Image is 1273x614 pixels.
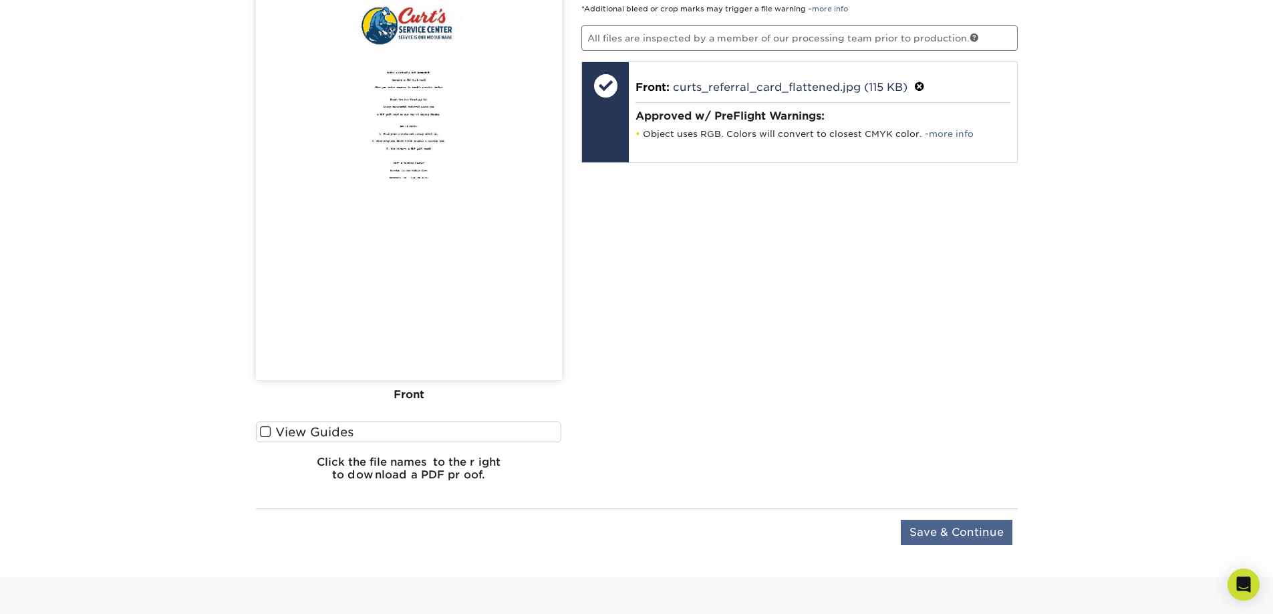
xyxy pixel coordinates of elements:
a: more info [929,129,974,139]
li: Object uses RGB. Colors will convert to closest CMYK color. - [635,128,1010,140]
small: *Additional bleed or crop marks may trigger a file warning – [581,5,848,13]
div: Open Intercom Messenger [1228,569,1260,601]
a: curts_referral_card_flattened.jpg (115 KB) [673,81,907,94]
h4: Approved w/ PreFlight Warnings: [635,110,1010,122]
div: Front [256,380,562,410]
input: Save & Continue [901,520,1012,545]
h6: Click the file names to the right to download a PDF proof. [256,456,562,492]
label: View Guides [256,422,562,442]
span: Front: [635,81,670,94]
a: more info [812,5,848,13]
p: All files are inspected by a member of our processing team prior to production. [581,25,1018,51]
